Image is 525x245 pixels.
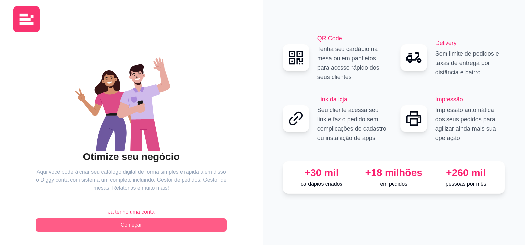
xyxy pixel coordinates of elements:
[435,38,505,48] h2: Delivery
[36,205,227,218] button: Já tenho uma conta
[36,51,227,151] div: animation
[36,151,227,163] h2: Otimize seu negócio
[36,168,227,192] article: Aqui você poderá criar seu catálogo digital de forma simples e rápida além disso o Diggy conta co...
[288,180,355,188] p: cardápios criados
[433,167,499,179] div: +260 mil
[360,180,427,188] p: em pedidos
[36,218,227,232] button: Começar
[317,105,387,143] p: Seu cliente acessa seu link e faz o pedido sem complicações de cadastro ou instalação de apps
[108,208,155,216] span: Já tenho uma conta
[435,49,505,77] p: Sem limite de pedidos e taxas de entrega por distância e bairro
[13,6,40,32] img: logo
[433,180,499,188] p: pessoas por mês
[360,167,427,179] div: +18 milhões
[317,34,387,43] h2: QR Code
[121,221,142,229] span: Começar
[317,44,387,82] p: Tenha seu cardápio na mesa ou em panfletos para acesso rápido dos seus clientes
[288,167,355,179] div: +30 mil
[317,95,387,104] h2: Link da loja
[435,105,505,143] p: Impressão automática dos seus pedidos para agilizar ainda mais sua operação
[435,95,505,104] h2: Impressão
